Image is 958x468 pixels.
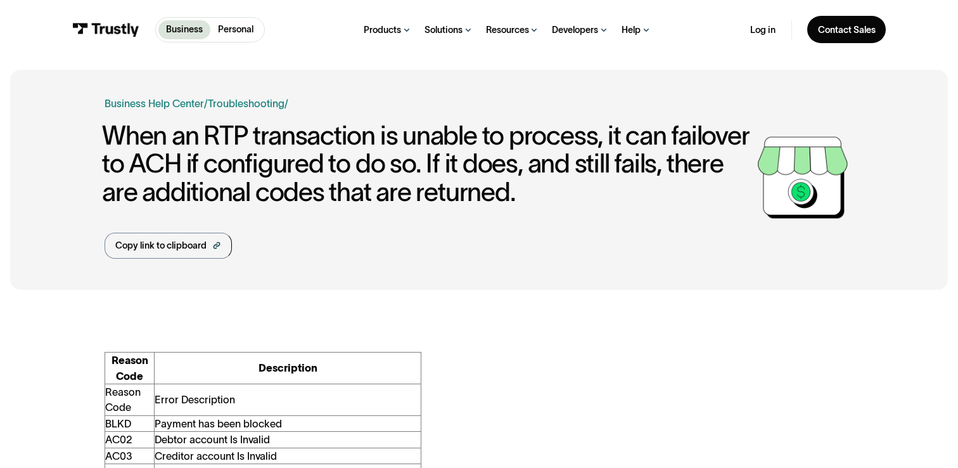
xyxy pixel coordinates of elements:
a: Business [158,20,210,39]
div: Help [622,24,641,36]
a: Log in [750,24,776,36]
p: Personal [218,23,253,36]
td: AC03 [105,448,155,464]
a: Troubleshooting [208,98,284,109]
img: Trustly Logo [72,23,139,37]
div: Products [364,24,401,36]
div: Contact Sales [818,24,876,36]
p: Business [166,23,203,36]
div: Copy link to clipboard [115,239,207,252]
div: / [204,96,208,111]
a: Copy link to clipboard [105,233,231,259]
a: Contact Sales [807,16,886,43]
h1: When an RTP transaction is unable to process, it can failover to ACH if configured to do so. If i... [102,122,752,207]
a: Business Help Center [105,96,204,111]
div: Solutions [425,24,463,36]
div: Resources [486,24,529,36]
div: Developers [552,24,598,36]
a: Personal [210,20,261,39]
td: Creditor account Is Invalid [155,448,421,464]
div: / [284,96,288,111]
